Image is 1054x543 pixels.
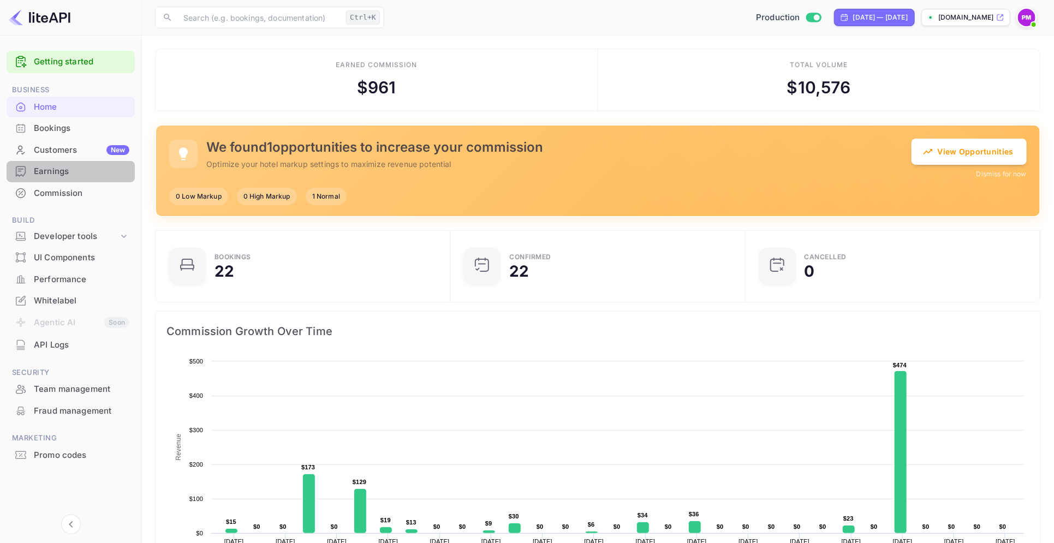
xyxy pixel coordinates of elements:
[976,169,1027,179] button: Dismiss for now
[189,358,203,365] text: $500
[177,7,342,28] input: Search (e.g. bookings, documentation)
[34,273,129,286] div: Performance
[226,518,236,525] text: $15
[306,192,347,201] span: 1 Normal
[893,362,907,368] text: $474
[34,339,129,351] div: API Logs
[459,523,466,530] text: $0
[509,254,551,260] div: Confirmed
[7,379,135,399] a: Team management
[7,118,135,138] a: Bookings
[805,264,815,279] div: 0
[938,13,994,22] p: [DOMAIN_NAME]
[346,10,380,25] div: Ctrl+K
[215,254,251,260] div: Bookings
[331,523,338,530] text: $0
[206,139,543,156] h5: We found 1 opportunities to increase your commission
[175,434,182,461] text: Revenue
[406,519,416,526] text: $13
[588,521,595,528] text: $6
[756,11,800,24] span: Production
[912,139,1027,165] button: View Opportunities
[509,264,529,279] div: 22
[34,165,129,178] div: Earnings
[7,445,135,466] div: Promo codes
[336,60,417,70] div: Earned commission
[614,523,621,530] text: $0
[834,9,915,26] div: Click to change the date range period
[189,496,203,502] text: $100
[7,290,135,312] div: Whitelabel
[7,401,135,422] div: Fraud management
[7,367,135,379] span: Security
[485,520,492,527] text: $9
[34,187,129,200] div: Commission
[871,523,878,530] text: $0
[106,145,129,155] div: New
[34,56,129,68] a: Getting started
[948,523,955,530] text: $0
[34,405,129,417] div: Fraud management
[7,97,135,117] a: Home
[562,523,569,530] text: $0
[805,254,847,260] div: CANCELLED
[34,383,129,396] div: Team management
[279,523,287,530] text: $0
[794,523,801,530] text: $0
[7,183,135,203] a: Commission
[665,523,672,530] text: $0
[357,75,396,100] div: $ 961
[790,60,848,70] div: Total volume
[380,517,391,523] text: $19
[787,75,851,100] div: $ 10,576
[819,523,826,530] text: $0
[1018,9,1035,26] img: Paul McNeill
[253,523,260,530] text: $0
[922,523,930,530] text: $0
[7,183,135,204] div: Commission
[433,523,440,530] text: $0
[7,401,135,421] a: Fraud management
[169,192,228,201] span: 0 Low Markup
[34,252,129,264] div: UI Components
[196,530,203,536] text: $0
[7,269,135,289] a: Performance
[7,379,135,400] div: Team management
[7,140,135,160] a: CustomersNew
[9,9,70,26] img: LiteAPI logo
[638,512,648,518] text: $34
[215,264,234,279] div: 22
[742,523,749,530] text: $0
[7,140,135,161] div: CustomersNew
[689,511,699,517] text: $36
[768,523,775,530] text: $0
[34,230,118,243] div: Developer tools
[7,227,135,246] div: Developer tools
[189,392,203,399] text: $400
[7,214,135,226] span: Build
[7,445,135,465] a: Promo codes
[7,335,135,355] a: API Logs
[7,51,135,73] div: Getting started
[537,523,544,530] text: $0
[7,161,135,181] a: Earnings
[189,461,203,468] text: $200
[34,449,129,462] div: Promo codes
[7,432,135,444] span: Marketing
[7,161,135,182] div: Earnings
[61,515,81,534] button: Collapse navigation
[717,523,724,530] text: $0
[34,101,129,114] div: Home
[7,290,135,311] a: Whitelabel
[206,158,543,170] p: Optimize your hotel markup settings to maximize revenue potential
[7,247,135,268] div: UI Components
[999,523,1007,530] text: $0
[237,192,297,201] span: 0 High Markup
[853,13,908,22] div: [DATE] — [DATE]
[752,11,825,24] div: Switch to Sandbox mode
[7,97,135,118] div: Home
[7,269,135,290] div: Performance
[974,523,981,530] text: $0
[843,515,854,522] text: $23
[166,323,1029,340] span: Commission Growth Over Time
